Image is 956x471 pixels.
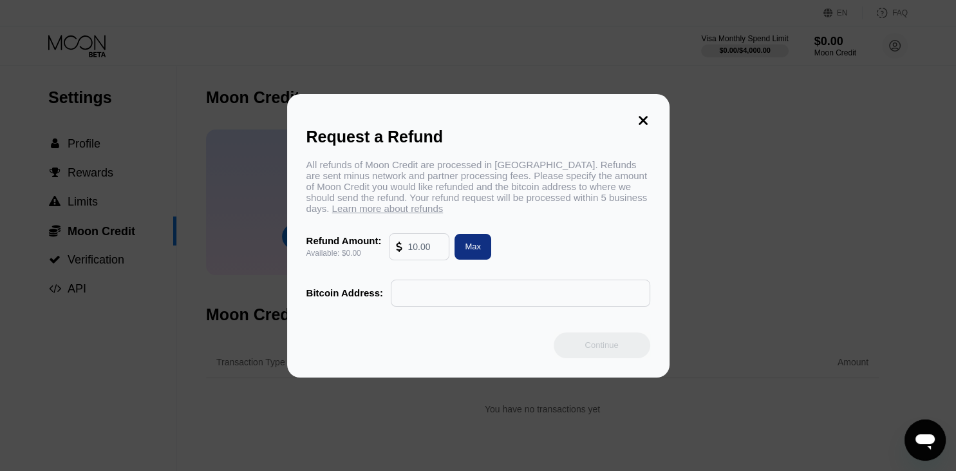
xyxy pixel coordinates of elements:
[306,287,383,298] div: Bitcoin Address:
[306,249,382,258] div: Available: $0.00
[332,203,444,214] span: Learn more about refunds
[904,419,946,461] iframe: Button to launch messaging window
[306,159,650,214] div: All refunds of Moon Credit are processed in [GEOGRAPHIC_DATA]. Refunds are sent minus network and...
[449,234,491,260] div: Max
[306,128,650,146] div: Request a Refund
[306,235,382,246] div: Refund Amount:
[408,234,442,260] input: 10.00
[465,241,481,252] div: Max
